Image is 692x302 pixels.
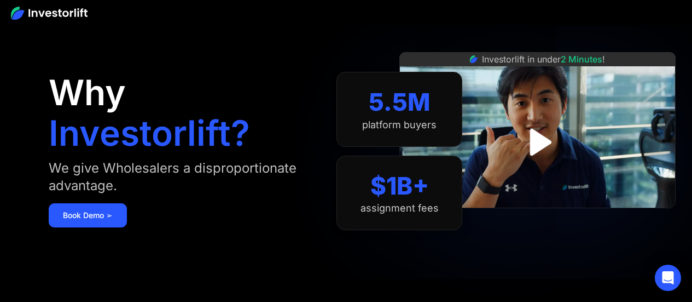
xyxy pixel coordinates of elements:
[49,159,315,195] div: We give Wholesalers a disproportionate advantage.
[482,53,605,66] div: Investorlift in under !
[513,118,562,167] a: open lightbox
[561,54,602,65] span: 2 Minutes
[655,265,681,291] div: Open Intercom Messenger
[49,203,127,227] a: Book Demo ➢
[369,88,431,117] div: 5.5M
[370,172,429,201] div: $1B+
[456,214,620,227] iframe: Customer reviews powered by Trustpilot
[49,75,126,110] h1: Why
[362,119,437,131] div: platform buyers
[49,116,250,151] h1: Investorlift?
[360,202,439,214] div: assignment fees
